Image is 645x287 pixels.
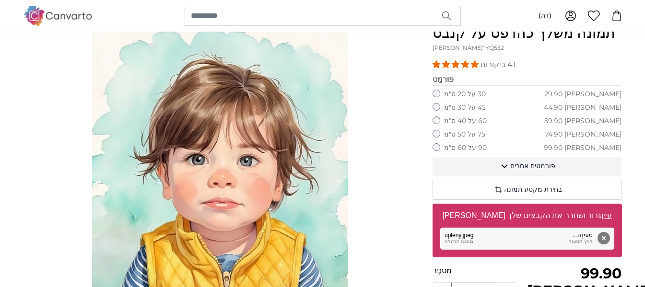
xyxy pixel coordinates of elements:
[23,6,93,25] img: קנברטו
[433,266,452,275] font: מִספָּר
[544,116,622,125] font: 59.90 [PERSON_NAME]
[444,103,486,112] font: 45 על 30 ס"מ
[544,90,622,98] font: 29.90 [PERSON_NAME]
[504,185,562,194] font: בחירת מקטע תמונה
[539,11,551,20] font: (דה)
[433,24,615,42] font: תמונה משלך כהדפס על קנבס
[531,7,559,24] button: (דה)
[544,103,622,112] font: 44.90 [PERSON_NAME]
[444,116,487,125] font: 60 על 40 ס"מ
[444,143,487,152] font: 90 על 60 ס"מ
[433,75,454,84] font: פוּרמָט
[442,211,601,219] font: גרור ושחרר את הקבצים שלך [PERSON_NAME]
[545,130,622,138] font: 74.90 [PERSON_NAME]
[510,161,555,170] font: פורמטים אחרים
[433,44,504,51] font: [PERSON_NAME]' YQ552
[433,157,622,176] button: פורמטים אחרים
[601,211,612,219] font: עיין
[481,60,516,69] font: 41 ביקורות
[544,143,622,152] font: 99.90 [PERSON_NAME]
[444,130,485,138] font: 75 על 50 ס"מ
[444,90,486,98] font: 30 על 20 ס"מ
[433,60,481,69] span: 4.98 כוכבים
[433,180,622,200] button: בחירת מקטע תמונה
